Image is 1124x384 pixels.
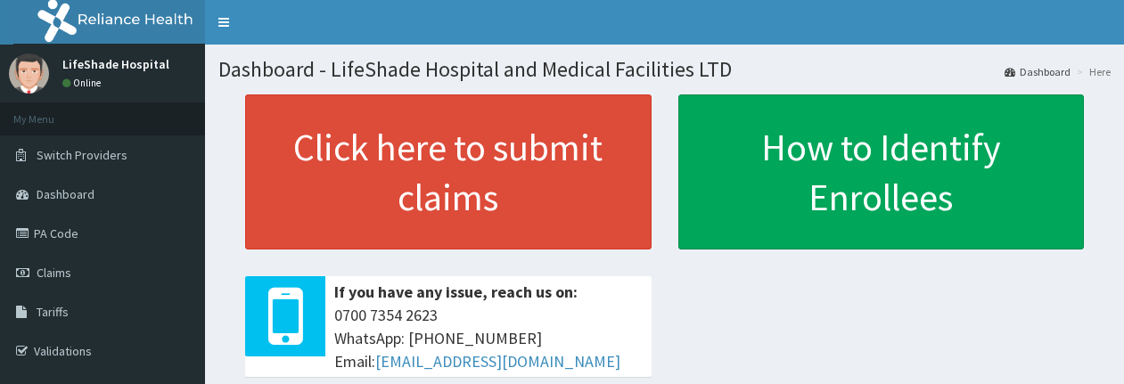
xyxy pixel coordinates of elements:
span: Claims [37,265,71,281]
a: Online [62,77,105,89]
h1: Dashboard - LifeShade Hospital and Medical Facilities LTD [218,58,1111,81]
p: LifeShade Hospital [62,58,169,70]
a: Dashboard [1005,64,1071,79]
span: Switch Providers [37,147,127,163]
b: If you have any issue, reach us on: [334,282,578,302]
li: Here [1072,64,1111,79]
span: 0700 7354 2623 WhatsApp: [PHONE_NUMBER] Email: [334,304,643,372]
span: Tariffs [37,304,69,320]
a: How to Identify Enrollees [678,94,1085,249]
img: User Image [9,53,49,94]
span: Dashboard [37,186,94,202]
a: Click here to submit claims [245,94,652,249]
a: [EMAIL_ADDRESS][DOMAIN_NAME] [375,351,620,372]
